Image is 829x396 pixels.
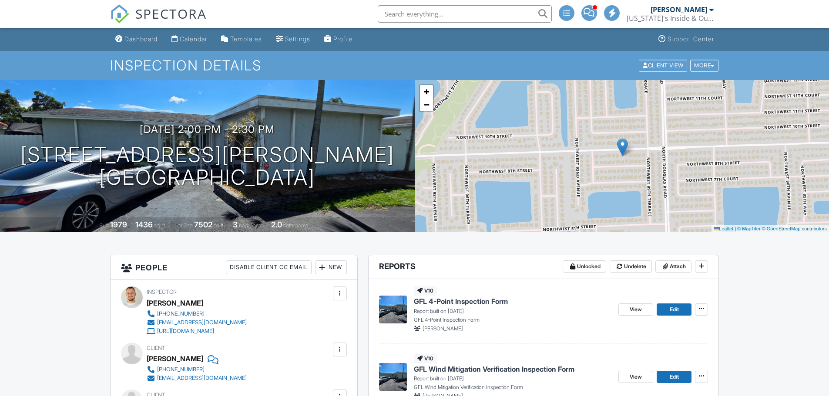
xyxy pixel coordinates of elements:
div: 1979 [110,220,127,229]
span: + [423,86,429,97]
div: [PHONE_NUMBER] [157,366,205,373]
span: bathrooms [283,222,308,229]
div: [EMAIL_ADDRESS][DOMAIN_NAME] [157,375,247,382]
a: Leaflet [714,226,733,231]
h1: [STREET_ADDRESS][PERSON_NAME] [GEOGRAPHIC_DATA] [20,143,394,190]
div: 7502 [194,220,212,229]
div: Profile [333,35,353,43]
a: [URL][DOMAIN_NAME] [147,327,247,336]
h3: [DATE] 2:00 pm - 2:30 pm [140,123,275,135]
a: SPECTORA [110,12,207,30]
div: Settings [285,35,310,43]
div: Templates [230,35,262,43]
div: Support Center [668,35,714,43]
a: [EMAIL_ADDRESS][DOMAIN_NAME] [147,374,247,383]
div: New [315,260,347,274]
div: 2.0 [271,220,282,229]
a: Client View [638,62,689,68]
div: Dashboard [124,35,158,43]
a: Settings [272,31,314,47]
div: 3 [233,220,238,229]
h1: Inspection Details [110,58,719,73]
div: [PERSON_NAME] [147,296,203,309]
div: [URL][DOMAIN_NAME] [157,328,214,335]
span: Built [99,222,109,229]
div: [PHONE_NUMBER] [157,310,205,317]
div: Disable Client CC Email [226,260,312,274]
div: Client View [639,60,687,71]
a: [PHONE_NUMBER] [147,365,247,374]
h3: People [111,255,357,280]
a: Profile [321,31,356,47]
a: [PHONE_NUMBER] [147,309,247,318]
span: Client [147,345,165,351]
a: [EMAIL_ADDRESS][DOMAIN_NAME] [147,318,247,327]
a: Dashboard [112,31,161,47]
span: sq. ft. [154,222,166,229]
div: Calendar [180,35,207,43]
span: − [423,99,429,110]
span: sq.ft. [214,222,225,229]
div: [EMAIL_ADDRESS][DOMAIN_NAME] [157,319,247,326]
span: Lot Size [175,222,193,229]
div: [PERSON_NAME] [651,5,707,14]
img: Marker [617,138,628,156]
div: More [690,60,718,71]
span: SPECTORA [135,4,207,23]
span: Inspector [147,289,177,295]
span: bedrooms [239,222,263,229]
a: Templates [218,31,265,47]
a: Support Center [655,31,718,47]
span: | [735,226,736,231]
a: © MapTiler [737,226,761,231]
input: Search everything... [378,5,552,23]
a: Calendar [168,31,211,47]
a: Zoom out [420,98,433,111]
a: © OpenStreetMap contributors [762,226,827,231]
div: 1436 [135,220,153,229]
a: Zoom in [420,85,433,98]
div: Florida's Inside & Out Inspections [627,14,714,23]
img: The Best Home Inspection Software - Spectora [110,4,129,23]
div: [PERSON_NAME] [147,352,203,365]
